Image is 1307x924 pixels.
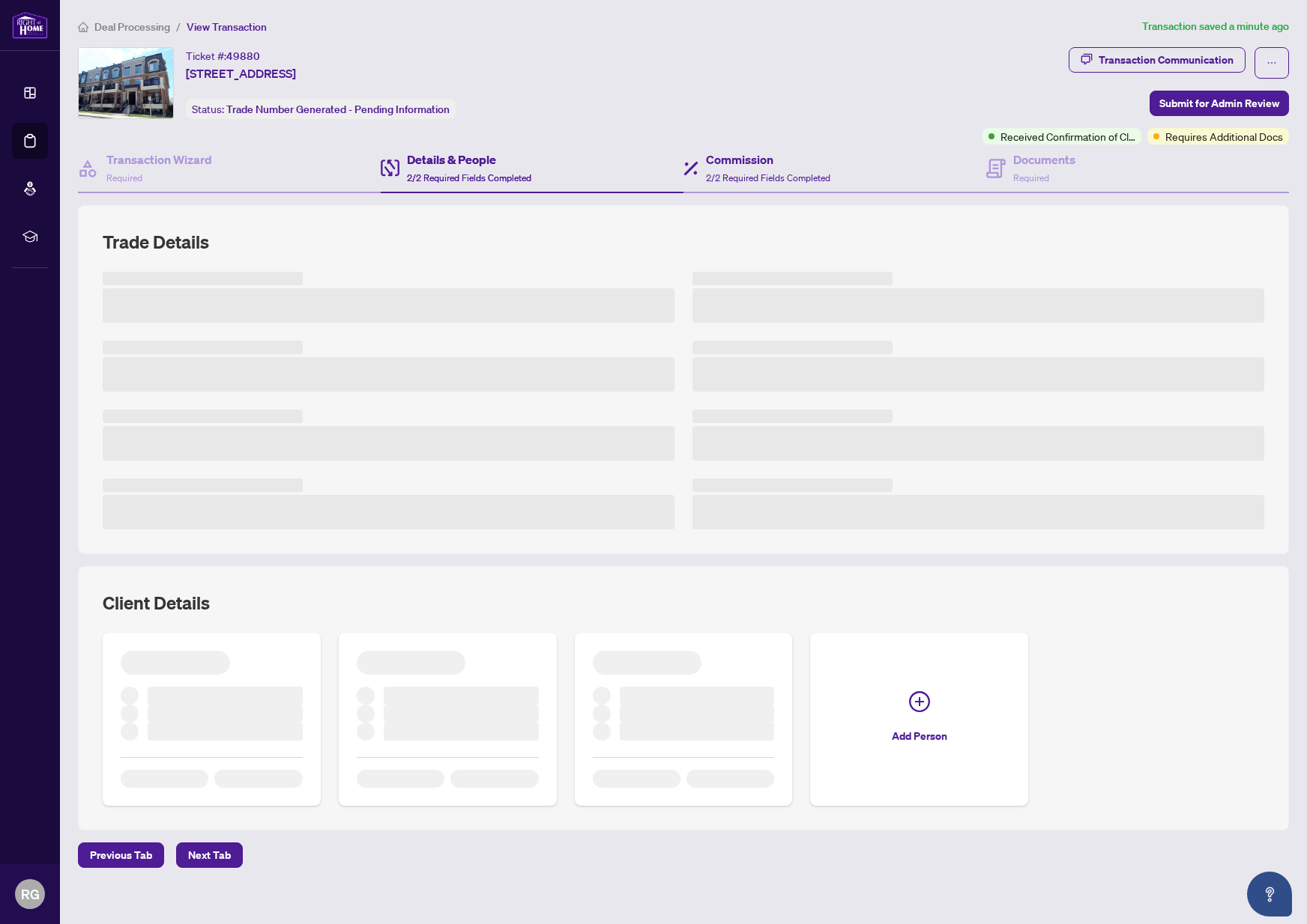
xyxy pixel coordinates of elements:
span: 2/2 Required Fields Completed [706,172,830,183]
div: Ticket #: [186,47,260,64]
span: Deal Processing [94,20,170,34]
span: Previous Tab [90,843,152,867]
img: IMG-W12306294_1.jpg [79,48,173,118]
img: logo [12,11,48,39]
span: View Transaction [187,20,267,34]
h4: Documents [1013,151,1075,168]
span: plus-circle [909,691,930,712]
span: [STREET_ADDRESS] [186,64,296,82]
span: 2/2 Required Fields Completed [407,172,531,183]
h4: Commission [706,151,830,168]
button: Transaction Communication [1069,47,1246,73]
h2: Trade Details [103,230,1264,254]
li: / [176,18,181,35]
span: Required [106,172,142,183]
button: Next Tab [176,842,243,868]
span: Add Person [892,724,947,748]
span: Submit for Admin Review [1159,91,1279,115]
span: Received Confirmation of Closing [1000,128,1135,145]
h2: Client Details [103,591,210,615]
h4: Details & People [407,151,531,168]
span: Trade Number Generated - Pending Information [226,103,450,116]
button: Open asap [1247,872,1292,917]
span: Required [1013,172,1049,183]
div: Transaction Communication [1099,48,1234,72]
button: Submit for Admin Review [1150,91,1289,116]
span: Next Tab [188,843,231,867]
div: Status: [186,99,456,119]
h4: Transaction Wizard [106,151,212,168]
article: Transaction saved a minute ago [1142,18,1289,35]
span: home [78,22,88,32]
span: Requires Additional Docs [1165,128,1283,145]
span: RG [21,884,40,905]
span: 49880 [226,49,260,63]
button: Previous Tab [78,842,164,868]
button: Add Person [810,633,1028,806]
span: ellipsis [1267,58,1277,68]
